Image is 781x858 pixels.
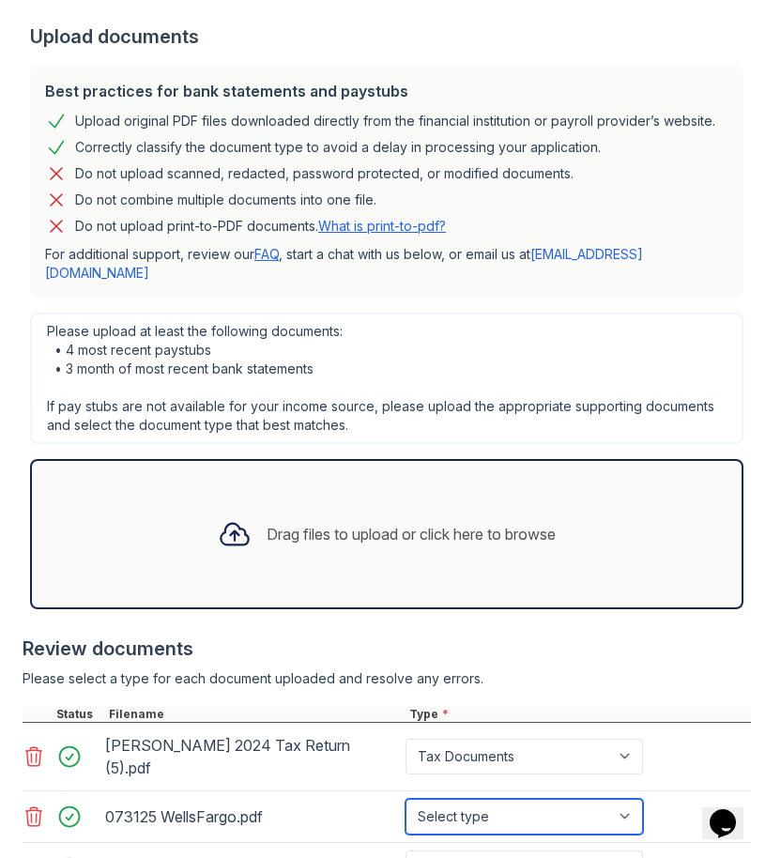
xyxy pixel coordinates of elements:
[105,802,398,832] div: 073125 WellsFargo.pdf
[105,707,406,722] div: Filename
[267,523,556,545] div: Drag files to upload or click here to browse
[45,246,643,281] a: [EMAIL_ADDRESS][DOMAIN_NAME]
[75,110,715,132] div: Upload original PDF files downloaded directly from the financial institution or payroll provider’...
[318,218,446,234] a: What is print-to-pdf?
[75,136,601,159] div: Correctly classify the document type to avoid a delay in processing your application.
[23,636,751,662] div: Review documents
[45,80,728,102] div: Best practices for bank statements and paystubs
[75,162,574,185] div: Do not upload scanned, redacted, password protected, or modified documents.
[105,730,398,783] div: [PERSON_NAME] 2024 Tax Return (5).pdf
[406,707,751,722] div: Type
[702,783,762,839] iframe: chat widget
[254,246,279,262] a: FAQ
[53,707,105,722] div: Status
[30,23,751,50] div: Upload documents
[30,313,743,444] div: Please upload at least the following documents: • 4 most recent paystubs • 3 month of most recent...
[75,189,376,211] div: Do not combine multiple documents into one file.
[23,669,751,688] div: Please select a type for each document uploaded and resolve any errors.
[75,217,446,236] p: Do not upload print-to-PDF documents.
[45,245,728,283] p: For additional support, review our , start a chat with us below, or email us at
